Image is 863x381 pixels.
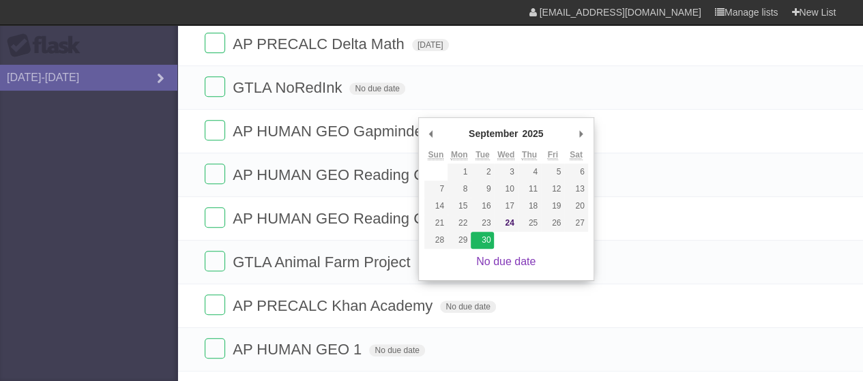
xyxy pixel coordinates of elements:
button: 22 [448,215,471,232]
button: 5 [541,164,564,181]
abbr: Friday [548,150,558,160]
label: Done [205,338,225,359]
abbr: Sunday [428,150,443,160]
span: No due date [349,82,405,95]
span: AP HUMAN GEO Reading Check Ch. 3 [233,166,499,183]
button: 15 [448,198,471,215]
button: 6 [564,164,587,181]
button: 21 [424,215,448,232]
button: 17 [494,198,517,215]
button: 24 [494,215,517,232]
button: 1 [448,164,471,181]
label: Done [205,76,225,97]
a: No due date [476,256,536,267]
button: 10 [494,181,517,198]
abbr: Tuesday [476,150,489,160]
label: Done [205,164,225,184]
button: 26 [541,215,564,232]
span: No due date [440,301,495,313]
button: 3 [494,164,517,181]
div: Flask [7,33,89,58]
abbr: Saturday [570,150,583,160]
button: Next Month [574,123,588,144]
label: Done [205,251,225,271]
button: 20 [564,198,587,215]
button: 18 [518,198,541,215]
button: 8 [448,181,471,198]
span: AP HUMAN GEO Reading Check Ch. 2 [233,210,499,227]
button: 29 [448,232,471,249]
button: 2 [471,164,494,181]
div: 2025 [520,123,545,144]
button: 4 [518,164,541,181]
abbr: Wednesday [497,150,514,160]
span: AP HUMAN GEO 1 [233,341,365,358]
button: 25 [518,215,541,232]
button: 28 [424,232,448,249]
label: Done [205,294,225,315]
button: 9 [471,181,494,198]
label: Done [205,207,225,228]
span: [DATE] [412,39,449,51]
button: 19 [541,198,564,215]
label: Done [205,120,225,140]
button: 11 [518,181,541,198]
span: GTLA NoRedInk [233,79,345,96]
button: 30 [471,232,494,249]
button: 13 [564,181,587,198]
div: September [467,123,520,144]
span: AP PRECALC Delta Math [233,35,407,52]
button: 27 [564,215,587,232]
span: AP HUMAN GEO Gapminder Quiz [233,123,466,140]
button: 12 [541,181,564,198]
button: 7 [424,181,448,198]
span: No due date [369,344,424,356]
abbr: Thursday [522,150,537,160]
span: GTLA Animal Farm Project [233,254,413,271]
button: Previous Month [424,123,438,144]
label: Done [205,33,225,53]
button: 23 [471,215,494,232]
button: 14 [424,198,448,215]
abbr: Monday [451,150,468,160]
span: AP PRECALC Khan Academy [233,297,436,314]
button: 16 [471,198,494,215]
